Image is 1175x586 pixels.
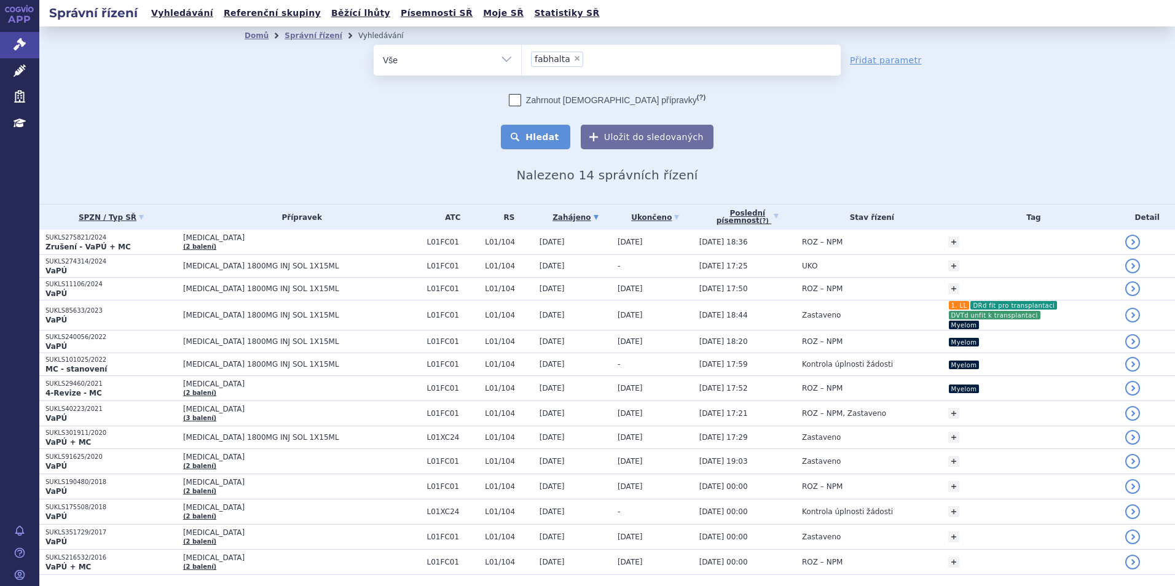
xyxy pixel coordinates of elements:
strong: 4-Revize - MC [45,389,102,397]
h2: Správní řízení [39,4,147,21]
abbr: (?) [697,93,705,101]
span: [MEDICAL_DATA] 1800MG INJ SOL 1X15ML [183,360,421,369]
a: detail [1125,281,1140,296]
strong: VaPÚ [45,267,67,275]
li: Vyhledávání [358,26,420,45]
span: [MEDICAL_DATA] 1800MG INJ SOL 1X15ML [183,262,421,270]
span: Nalezeno 14 správních řízení [516,168,698,182]
i: Myelom [949,385,980,393]
a: + [948,432,959,443]
a: Zahájeno [540,209,611,226]
a: + [948,557,959,568]
button: Hledat [501,125,570,149]
span: [DATE] [540,558,565,566]
span: [DATE] 00:00 [699,482,748,491]
a: Domů [245,31,269,40]
a: (2 balení) [183,243,216,250]
span: Zastaveno [802,533,841,541]
a: (2 balení) [183,463,216,469]
span: [DATE] [540,409,565,418]
span: L01/104 [485,284,533,293]
span: L01FC01 [427,284,479,293]
span: [DATE] [618,238,643,246]
span: [MEDICAL_DATA] [183,380,421,388]
span: [DATE] [540,433,565,442]
a: Poslednípísemnost(?) [699,205,796,230]
span: × [573,55,581,62]
i: Myelom [949,321,980,329]
span: [DATE] 19:03 [699,457,748,466]
a: Ukončeno [618,209,693,226]
strong: VaPÚ + MC [45,438,91,447]
p: SUKLS351729/2017 [45,528,177,537]
span: [DATE] 18:20 [699,337,748,346]
a: detail [1125,334,1140,349]
a: detail [1125,430,1140,445]
a: + [948,260,959,272]
p: SUKLS91625/2020 [45,453,177,461]
span: L01FC01 [427,533,479,541]
a: (3 balení) [183,415,216,421]
span: [DATE] [540,482,565,491]
span: L01FC01 [427,337,479,346]
span: [DATE] [618,433,643,442]
span: UKO [802,262,817,270]
span: [DATE] 00:00 [699,558,748,566]
strong: Zrušení - VaPÚ + MC [45,243,131,251]
strong: VaPÚ [45,512,67,521]
a: detail [1125,504,1140,519]
span: [DATE] [618,533,643,541]
span: [DATE] [540,457,565,466]
th: RS [479,205,533,230]
span: [DATE] 17:21 [699,409,748,418]
span: ROZ – NPM [802,238,843,246]
span: [DATE] [618,284,643,293]
th: ATC [421,205,479,230]
span: L01/104 [485,433,533,442]
span: L01/104 [485,262,533,270]
span: Zastaveno [802,457,841,466]
span: [MEDICAL_DATA] [183,453,421,461]
span: [MEDICAL_DATA] [183,528,421,537]
span: [DATE] [540,507,565,516]
button: Uložit do sledovaných [581,125,713,149]
th: Stav řízení [796,205,942,230]
p: SUKLS175508/2018 [45,503,177,512]
a: detail [1125,479,1140,494]
span: L01/104 [485,337,533,346]
span: - [618,262,620,270]
a: + [948,481,959,492]
span: [MEDICAL_DATA] [183,405,421,413]
span: Kontrola úplnosti žádosti [802,507,893,516]
span: [DATE] [618,384,643,393]
p: SUKLS85633/2023 [45,307,177,315]
span: [DATE] [618,457,643,466]
strong: VaPÚ + MC [45,563,91,571]
span: L01/104 [485,238,533,246]
p: SUKLS275821/2024 [45,233,177,242]
span: [DATE] 17:59 [699,360,748,369]
strong: VaPÚ [45,414,67,423]
span: [DATE] 17:29 [699,433,748,442]
span: [DATE] [540,284,565,293]
span: [DATE] [618,409,643,418]
p: SUKLS240056/2022 [45,333,177,342]
span: [MEDICAL_DATA] [183,503,421,512]
span: L01/104 [485,482,533,491]
a: + [948,456,959,467]
a: Moje SŘ [479,5,527,21]
a: Běžící lhůty [328,5,394,21]
a: (2 balení) [183,563,216,570]
span: - [618,507,620,516]
span: L01FC01 [427,238,479,246]
span: ROZ – NPM, Zastaveno [802,409,886,418]
a: detail [1125,235,1140,249]
a: + [948,506,959,517]
i: DVTd unfit k transplantaci [949,311,1040,319]
span: L01/104 [485,558,533,566]
span: [DATE] [540,533,565,541]
span: ROZ – NPM [802,337,843,346]
a: Přidat parametr [850,54,922,66]
a: detail [1125,357,1140,372]
i: DRd fit pro transplantaci [970,301,1057,310]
